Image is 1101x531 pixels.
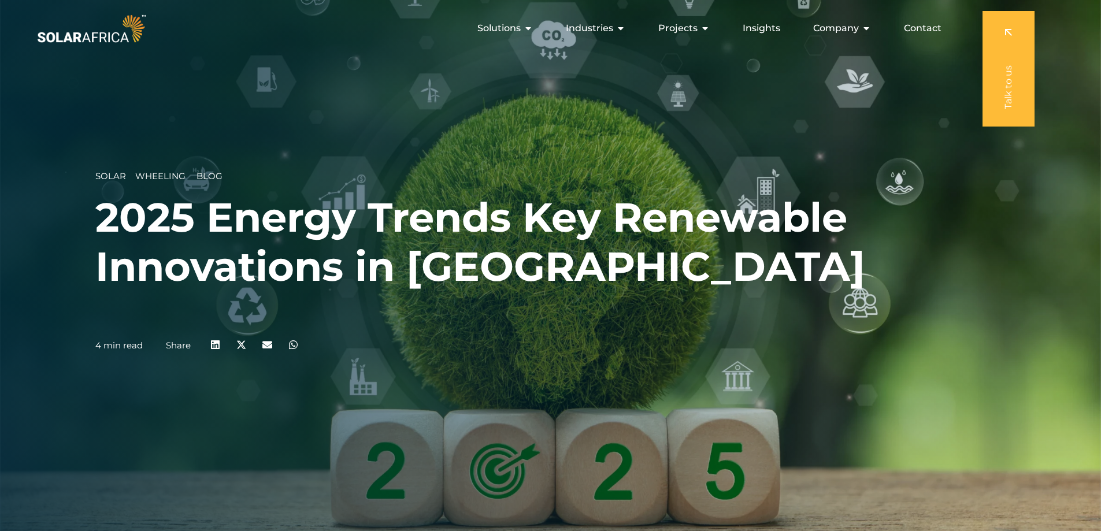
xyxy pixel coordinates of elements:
span: Wheeling [135,170,186,181]
div: Share on email [254,332,280,358]
a: Insights [743,21,780,35]
span: Projects [658,21,698,35]
div: Share on x-twitter [228,332,254,358]
span: __ [126,170,135,181]
nav: Menu [148,17,951,40]
div: Share on linkedin [202,332,228,358]
span: Solutions [477,21,521,35]
div: Menu Toggle [148,17,951,40]
a: Contact [904,21,941,35]
span: Solar [95,170,126,181]
a: Share [166,340,191,351]
span: Company [813,21,859,35]
p: 4 min read [95,340,143,351]
span: Industries [566,21,613,35]
h1: 2025 Energy Trends Key Renewable Innovations in [GEOGRAPHIC_DATA] [95,193,1006,291]
div: Share on whatsapp [280,332,306,358]
span: Blog [197,170,223,181]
